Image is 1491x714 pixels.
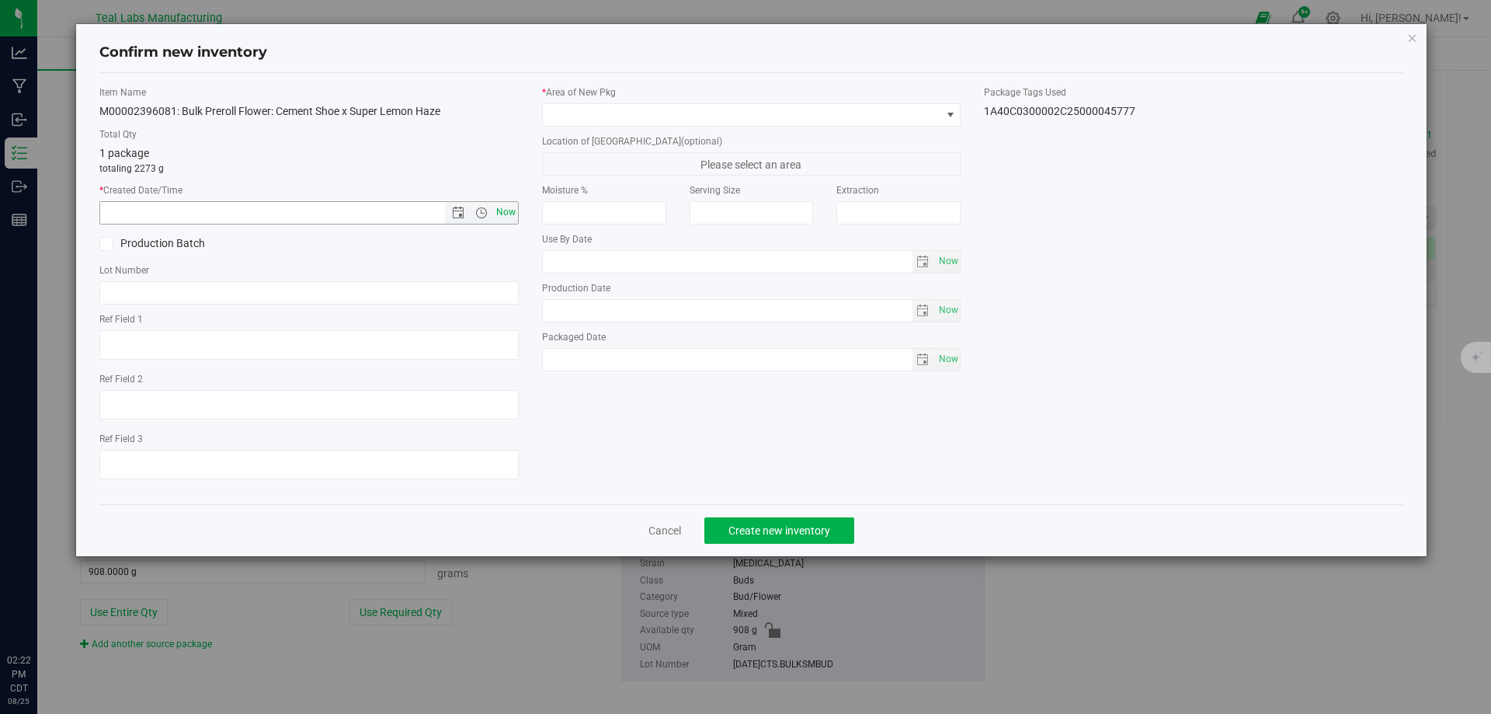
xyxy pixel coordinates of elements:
[99,162,519,176] p: totaling 2273 g
[542,281,961,295] label: Production Date
[912,349,935,371] span: select
[984,85,1403,99] label: Package Tags Used
[99,312,519,326] label: Ref Field 1
[984,103,1403,120] div: 1A40C0300002C25000045777
[912,251,935,273] span: select
[934,251,960,273] span: select
[690,183,814,197] label: Serving Size
[912,300,935,322] span: select
[704,517,854,544] button: Create new inventory
[99,103,519,120] div: M00002396081: Bulk Preroll Flower: Cement Shoe x Super Lemon Haze
[99,235,297,252] label: Production Batch
[99,372,519,386] label: Ref Field 2
[935,348,961,371] span: Set Current date
[836,183,961,197] label: Extraction
[542,183,666,197] label: Moisture %
[935,250,961,273] span: Set Current date
[728,524,830,537] span: Create new inventory
[492,201,519,224] span: Set Current date
[542,85,961,99] label: Area of New Pkg
[542,152,961,176] span: Please select an area
[99,43,267,63] h4: Confirm new inventory
[99,127,519,141] label: Total Qty
[542,232,961,246] label: Use By Date
[99,147,149,159] span: 1 package
[542,330,961,344] label: Packaged Date
[99,263,519,277] label: Lot Number
[467,207,494,219] span: Open the time view
[99,183,519,197] label: Created Date/Time
[542,134,961,148] label: Location of [GEOGRAPHIC_DATA]
[648,523,681,538] a: Cancel
[934,349,960,371] span: select
[445,207,471,219] span: Open the date view
[99,432,519,446] label: Ref Field 3
[681,136,722,147] span: (optional)
[935,299,961,322] span: Set Current date
[934,300,960,322] span: select
[99,85,519,99] label: Item Name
